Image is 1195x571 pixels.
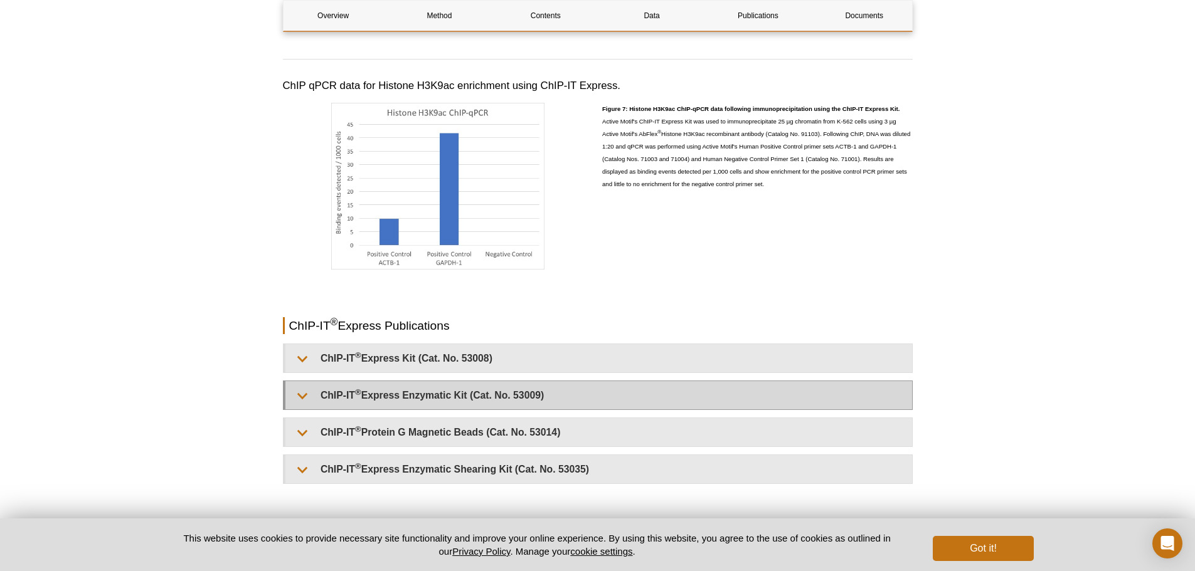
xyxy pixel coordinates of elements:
a: Contents [496,1,595,31]
sup: ® [657,128,661,134]
sup: ® [355,387,361,397]
a: Data [602,1,701,31]
p: This website uses cookies to provide necessary site functionality and improve your online experie... [162,532,913,558]
button: Got it! [933,536,1033,561]
summary: ChIP-IT®Express Enzymatic Shearing Kit (Cat. No. 53035) [285,455,912,483]
h3: ChIP qPCR data for Histone H3K9ac enrichment using ChIP-IT Express. [283,78,913,93]
summary: ChIP-IT®Express Kit (Cat. No. 53008) [285,344,912,372]
sup: ® [355,461,361,471]
a: Documents [814,1,914,31]
a: Privacy Policy [452,546,510,557]
sup: ® [355,424,361,434]
sup: ® [331,316,338,327]
h2: ChIP-IT Express Publications [283,317,913,334]
a: Overview [284,1,383,31]
a: Method [390,1,489,31]
strong: Figure 7: Histone H3K9ac ChIP-qPCR data following immunoprecipitation using the ChIP-IT Express Kit. [602,105,900,112]
summary: ChIP-IT®Protein G Magnetic Beads (Cat. No. 53014) [285,418,912,446]
p: Active Motif's ChIP-IT Express Kit was used to immunoprecipitate 25 µg chromatin from K-562 cells... [602,103,913,191]
button: cookie settings [570,546,632,557]
img: ChIP-IT Express ChIP-Seq data. [331,103,544,270]
sup: ® [355,350,361,359]
div: Open Intercom Messenger [1152,528,1182,558]
a: Publications [708,1,808,31]
summary: ChIP-IT®Express Enzymatic Kit (Cat. No. 53009) [285,381,912,409]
